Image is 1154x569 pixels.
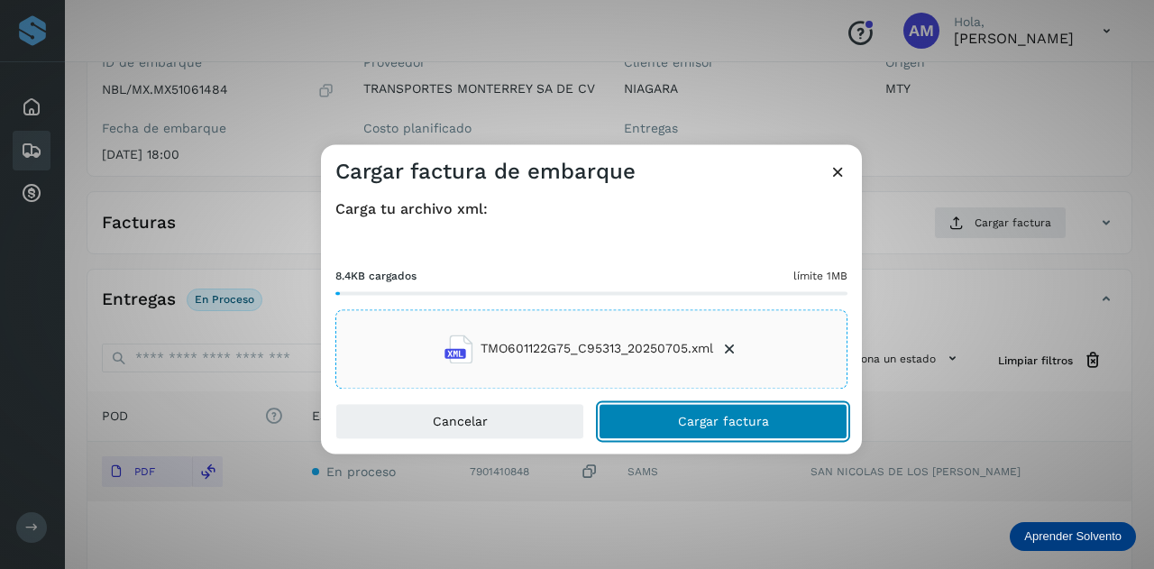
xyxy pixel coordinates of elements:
[335,200,847,217] h4: Carga tu archivo xml:
[433,415,488,427] span: Cancelar
[793,268,847,284] span: límite 1MB
[599,403,847,439] button: Cargar factura
[1024,529,1122,544] p: Aprender Solvento
[678,415,769,427] span: Cargar factura
[335,403,584,439] button: Cancelar
[335,159,636,185] h3: Cargar factura de embarque
[481,340,713,359] span: TMO601122G75_C95313_20250705.xml
[335,268,417,284] span: 8.4KB cargados
[1010,522,1136,551] div: Aprender Solvento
